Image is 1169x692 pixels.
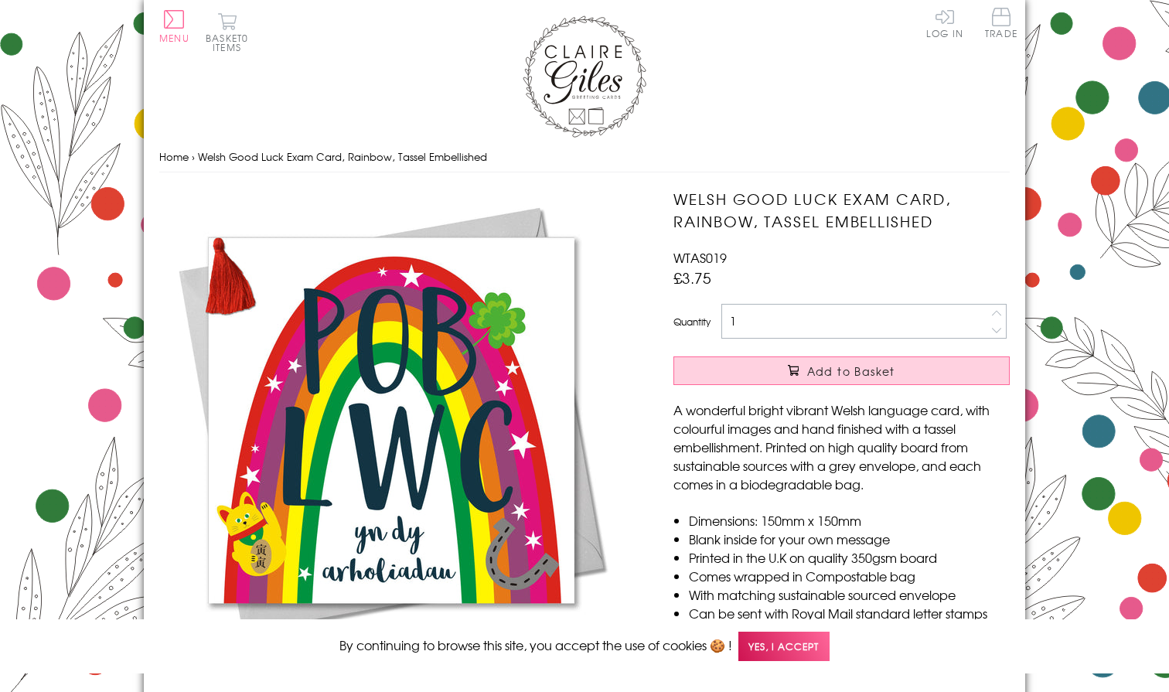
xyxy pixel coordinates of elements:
[673,248,727,267] span: WTAS019
[673,401,1010,493] p: A wonderful bright vibrant Welsh language card, with colourful images and hand finished with a ta...
[198,149,487,164] span: Welsh Good Luck Exam Card, Rainbow, Tassel Embellished
[926,8,963,38] a: Log In
[807,363,895,379] span: Add to Basket
[673,188,1010,233] h1: Welsh Good Luck Exam Card, Rainbow, Tassel Embellished
[159,10,189,43] button: Menu
[689,585,1010,604] li: With matching sustainable sourced envelope
[985,8,1017,38] span: Trade
[192,149,195,164] span: ›
[689,548,1010,567] li: Printed in the U.K on quality 350gsm board
[689,604,1010,622] li: Can be sent with Royal Mail standard letter stamps
[673,315,711,329] label: Quantity
[159,31,189,45] span: Menu
[159,188,623,652] img: Welsh Good Luck Exam Card, Rainbow, Tassel Embellished
[213,31,248,54] span: 0 items
[523,15,646,138] img: Claire Giles Greetings Cards
[159,149,189,164] a: Home
[738,632,830,662] span: Yes, I accept
[673,356,1010,385] button: Add to Basket
[206,12,248,52] button: Basket0 items
[673,267,711,288] span: £3.75
[985,8,1017,41] a: Trade
[159,141,1010,173] nav: breadcrumbs
[689,567,1010,585] li: Comes wrapped in Compostable bag
[689,511,1010,530] li: Dimensions: 150mm x 150mm
[689,530,1010,548] li: Blank inside for your own message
